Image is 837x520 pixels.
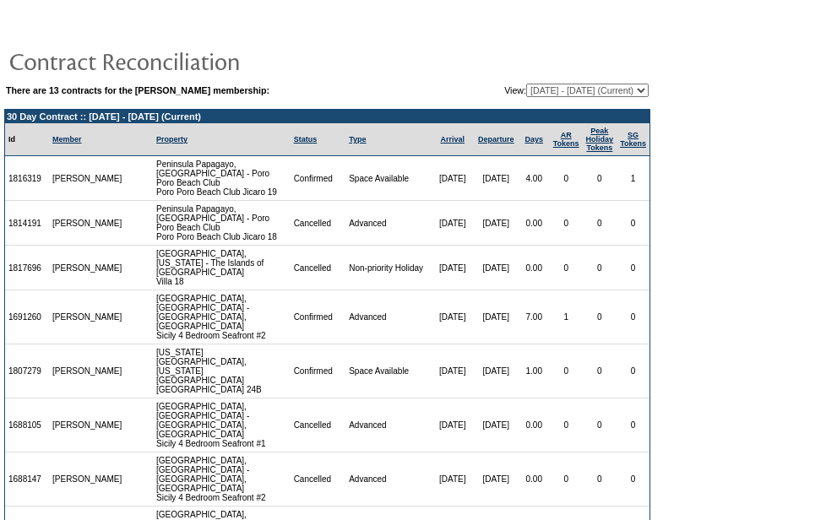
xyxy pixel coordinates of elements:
[617,290,649,344] td: 0
[583,398,617,452] td: 0
[5,398,49,452] td: 1688105
[291,246,346,290] td: Cancelled
[519,344,550,398] td: 1.00
[153,156,291,201] td: Peninsula Papagayo, [GEOGRAPHIC_DATA] - Poro Poro Beach Club Poro Poro Beach Club Jicaro 19
[583,290,617,344] td: 0
[550,290,583,344] td: 1
[5,452,49,506] td: 1688147
[345,246,431,290] td: Non-priority Holiday
[583,246,617,290] td: 0
[583,344,617,398] td: 0
[519,452,550,506] td: 0.00
[52,135,82,144] a: Member
[474,156,519,201] td: [DATE]
[431,344,473,398] td: [DATE]
[586,127,614,152] a: Peak HolidayTokens
[474,452,519,506] td: [DATE]
[153,452,291,506] td: [GEOGRAPHIC_DATA], [GEOGRAPHIC_DATA] - [GEOGRAPHIC_DATA], [GEOGRAPHIC_DATA] Sicily 4 Bedroom Seaf...
[349,135,366,144] a: Type
[5,123,49,156] td: Id
[153,201,291,246] td: Peninsula Papagayo, [GEOGRAPHIC_DATA] - Poro Poro Beach Club Poro Poro Beach Club Jicaro 18
[345,290,431,344] td: Advanced
[345,344,431,398] td: Space Available
[5,246,49,290] td: 1817696
[6,85,269,95] b: There are 13 contracts for the [PERSON_NAME] membership:
[550,452,583,506] td: 0
[291,156,346,201] td: Confirmed
[49,344,126,398] td: [PERSON_NAME]
[550,156,583,201] td: 0
[617,398,649,452] td: 0
[5,344,49,398] td: 1807279
[550,344,583,398] td: 0
[519,290,550,344] td: 7.00
[550,398,583,452] td: 0
[431,246,473,290] td: [DATE]
[478,135,514,144] a: Departure
[519,156,550,201] td: 4.00
[583,201,617,246] td: 0
[440,135,465,144] a: Arrival
[431,201,473,246] td: [DATE]
[519,246,550,290] td: 0.00
[49,246,126,290] td: [PERSON_NAME]
[431,452,473,506] td: [DATE]
[153,246,291,290] td: [GEOGRAPHIC_DATA], [US_STATE] - The Islands of [GEOGRAPHIC_DATA] Villa 18
[345,201,431,246] td: Advanced
[49,201,126,246] td: [PERSON_NAME]
[519,201,550,246] td: 0.00
[5,201,49,246] td: 1814191
[617,452,649,506] td: 0
[5,110,649,123] td: 30 Day Contract :: [DATE] - [DATE] (Current)
[421,84,649,97] td: View:
[345,398,431,452] td: Advanced
[474,398,519,452] td: [DATE]
[583,156,617,201] td: 0
[291,201,346,246] td: Cancelled
[5,156,49,201] td: 1816319
[431,156,473,201] td: [DATE]
[431,398,473,452] td: [DATE]
[524,135,543,144] a: Days
[474,290,519,344] td: [DATE]
[583,452,617,506] td: 0
[617,246,649,290] td: 0
[550,201,583,246] td: 0
[474,201,519,246] td: [DATE]
[617,344,649,398] td: 0
[49,156,126,201] td: [PERSON_NAME]
[553,131,579,148] a: ARTokens
[5,290,49,344] td: 1691260
[474,344,519,398] td: [DATE]
[291,290,346,344] td: Confirmed
[519,398,550,452] td: 0.00
[49,398,126,452] td: [PERSON_NAME]
[617,201,649,246] td: 0
[620,131,646,148] a: SGTokens
[291,398,346,452] td: Cancelled
[153,290,291,344] td: [GEOGRAPHIC_DATA], [GEOGRAPHIC_DATA] - [GEOGRAPHIC_DATA], [GEOGRAPHIC_DATA] Sicily 4 Bedroom Seaf...
[49,452,126,506] td: [PERSON_NAME]
[153,344,291,398] td: [US_STATE][GEOGRAPHIC_DATA], [US_STATE][GEOGRAPHIC_DATA] [GEOGRAPHIC_DATA] 24B
[550,246,583,290] td: 0
[431,290,473,344] td: [DATE]
[294,135,318,144] a: Status
[156,135,188,144] a: Property
[153,398,291,452] td: [GEOGRAPHIC_DATA], [GEOGRAPHIC_DATA] - [GEOGRAPHIC_DATA], [GEOGRAPHIC_DATA] Sicily 4 Bedroom Seaf...
[345,156,431,201] td: Space Available
[8,44,346,78] img: pgTtlContractReconciliation.gif
[49,290,126,344] td: [PERSON_NAME]
[617,156,649,201] td: 1
[291,344,346,398] td: Confirmed
[345,452,431,506] td: Advanced
[291,452,346,506] td: Cancelled
[474,246,519,290] td: [DATE]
